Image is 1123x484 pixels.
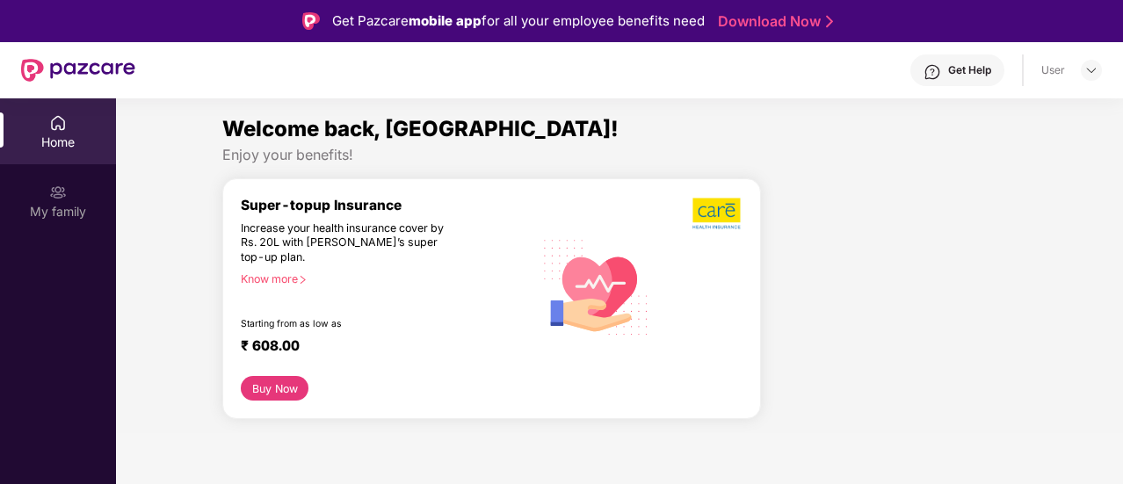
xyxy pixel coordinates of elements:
[222,116,619,141] span: Welcome back, [GEOGRAPHIC_DATA]!
[49,184,67,201] img: svg+xml;base64,PHN2ZyB3aWR0aD0iMjAiIGhlaWdodD0iMjAiIHZpZXdCb3g9IjAgMCAyMCAyMCIgZmlsbD0ibm9uZSIgeG...
[49,114,67,132] img: svg+xml;base64,PHN2ZyBpZD0iSG9tZSIgeG1sbnM9Imh0dHA6Ly93d3cudzMub3JnLzIwMDAvc3ZnIiB3aWR0aD0iMjAiIG...
[1084,63,1098,77] img: svg+xml;base64,PHN2ZyBpZD0iRHJvcGRvd24tMzJ4MzIiIHhtbG5zPSJodHRwOi8vd3d3LnczLm9yZy8yMDAwL3N2ZyIgd2...
[924,63,941,81] img: svg+xml;base64,PHN2ZyBpZD0iSGVscC0zMngzMiIgeG1sbnM9Imh0dHA6Ly93d3cudzMub3JnLzIwMDAvc3ZnIiB3aWR0aD...
[948,63,991,77] div: Get Help
[222,146,1017,164] div: Enjoy your benefits!
[241,272,523,285] div: Know more
[409,12,482,29] strong: mobile app
[241,337,516,358] div: ₹ 608.00
[241,197,533,213] div: Super-topup Insurance
[718,12,828,31] a: Download Now
[332,11,705,32] div: Get Pazcare for all your employee benefits need
[533,222,659,350] img: svg+xml;base64,PHN2ZyB4bWxucz0iaHR0cDovL3d3dy53My5vcmcvMjAwMC9zdmciIHhtbG5zOnhsaW5rPSJodHRwOi8vd3...
[302,12,320,30] img: Logo
[241,221,458,265] div: Increase your health insurance cover by Rs. 20L with [PERSON_NAME]’s super top-up plan.
[692,197,743,230] img: b5dec4f62d2307b9de63beb79f102df3.png
[1041,63,1065,77] div: User
[298,275,308,285] span: right
[241,376,308,401] button: Buy Now
[826,12,833,31] img: Stroke
[21,59,135,82] img: New Pazcare Logo
[241,318,459,330] div: Starting from as low as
